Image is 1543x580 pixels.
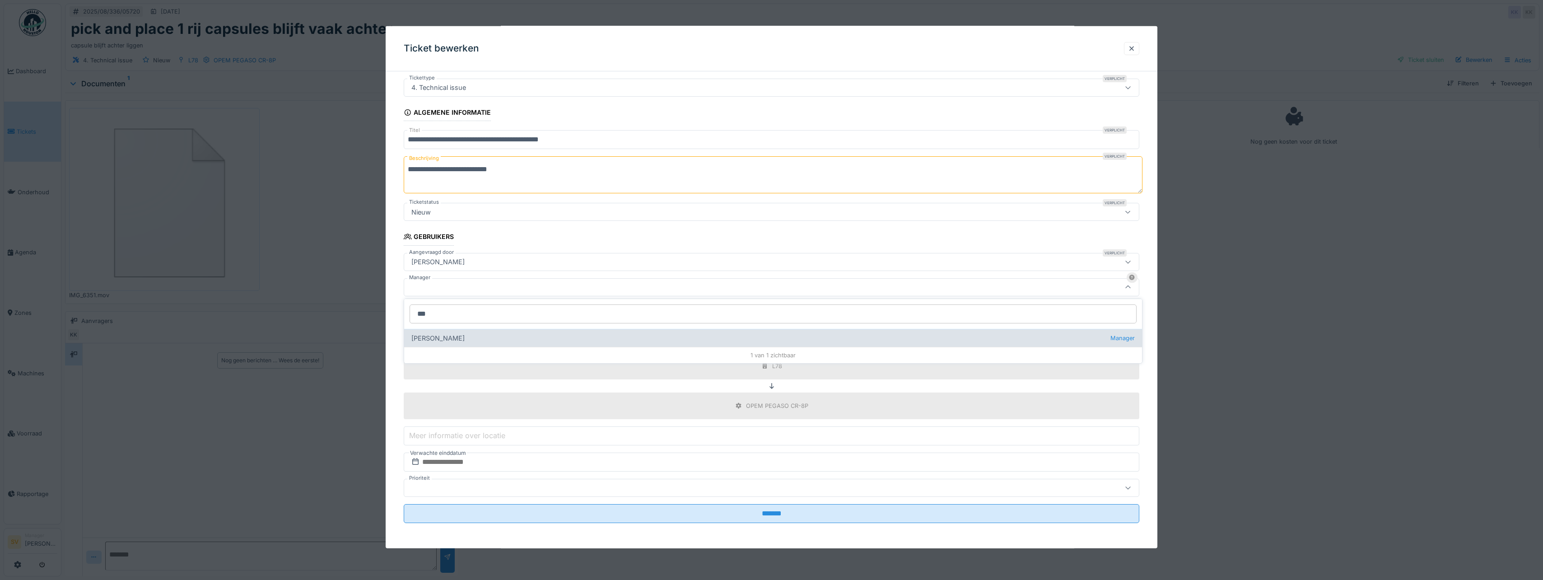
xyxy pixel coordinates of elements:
[404,230,454,245] div: Gebruikers
[408,257,468,267] div: [PERSON_NAME]
[408,83,470,93] div: 4. Technical issue
[407,430,507,441] label: Meer informatie over locatie
[1110,334,1135,342] span: Manager
[1103,75,1127,82] div: Verplicht
[1103,153,1127,160] div: Verplicht
[409,448,467,458] label: Verwachte einddatum
[407,273,432,281] label: Manager
[407,474,432,482] label: Prioriteit
[408,207,434,217] div: Nieuw
[407,126,422,134] label: Titel
[407,248,456,256] label: Aangevraagd door
[404,347,1142,363] div: 1 van 1 zichtbaar
[772,362,782,370] div: L78
[404,106,491,121] div: Algemene informatie
[407,74,437,82] label: Tickettype
[1103,249,1127,256] div: Verplicht
[404,329,1142,347] div: [PERSON_NAME]
[1103,199,1127,206] div: Verplicht
[407,153,441,164] label: Beschrijving
[407,198,441,206] label: Ticketstatus
[746,402,808,410] div: OPEM PEGASO CR-8P
[1103,126,1127,134] div: Verplicht
[404,43,479,54] h3: Ticket bewerken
